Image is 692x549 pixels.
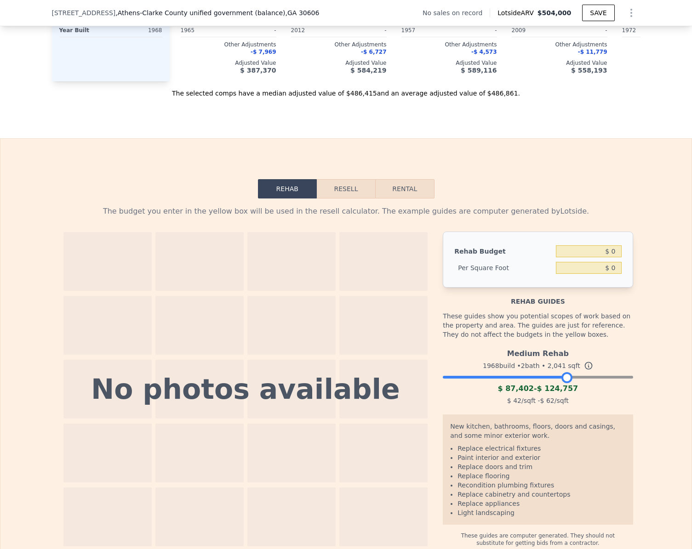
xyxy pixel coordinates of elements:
div: 2012 [291,24,337,37]
div: Per Square Foot [454,260,552,276]
span: -$ 11,779 [578,49,607,55]
span: $ 87,402 [498,384,534,393]
span: $ 589,116 [461,67,497,74]
div: 1972 [622,24,668,37]
div: Adjusted Value [401,59,497,67]
li: Recondition plumbing fixtures [458,481,625,490]
span: [STREET_ADDRESS] [52,8,116,17]
span: -$ 4,573 [471,49,497,55]
div: No photos available [91,375,400,403]
button: Resell [317,179,375,198]
span: $504,000 [538,9,572,17]
li: Paint interior and exterior [458,453,625,462]
span: $ 42 [507,397,521,404]
li: Replace electrical fixtures [458,444,625,453]
div: 1968 [113,24,162,37]
div: - [561,24,607,37]
div: These guides are computer generated. They should not substitute for getting bids from a contractor. [443,525,633,547]
li: Replace flooring [458,471,625,481]
div: 1957 [401,24,447,37]
div: Year Built [59,24,109,37]
span: 2,041 [548,362,566,369]
div: No sales on record [423,8,490,17]
span: $ 584,219 [350,67,386,74]
div: Other Adjustments [291,41,387,48]
div: The budget you enter in the yellow box will be used in the resell calculator. The example guides ... [59,206,633,217]
span: $ 124,757 [537,384,578,393]
div: - [451,24,497,37]
button: Rehab [258,179,317,198]
li: Replace appliances [458,499,625,508]
button: Show Options [622,4,641,22]
span: -$ 7,969 [251,49,276,55]
div: New kitchen, bathrooms, floors, doors and casings, and some minor exterior work. [450,422,625,444]
div: Adjusted Value [291,59,387,67]
div: - [443,383,633,394]
div: 1968 build • 2 bath • sqft [443,359,633,372]
li: Replace cabinetry and countertops [458,490,625,499]
div: Other Adjustments [401,41,497,48]
button: SAVE [582,5,614,21]
span: $ 387,370 [240,67,276,74]
div: 1965 [181,24,227,37]
div: Other Adjustments [181,41,276,48]
div: These guides show you potential scopes of work based on the property and area. The guides are jus... [443,306,633,345]
div: Adjusted Value [181,59,276,67]
div: - [341,24,387,37]
button: Rental [375,179,434,198]
div: 2009 [512,24,558,37]
li: Replace doors and trim [458,462,625,471]
span: -$ 6,727 [361,49,386,55]
div: Medium Rehab [443,345,633,359]
div: Rehab Budget [454,243,552,260]
div: - [230,24,276,37]
span: Lotside ARV [498,8,537,17]
div: Adjusted Value [512,59,607,67]
div: Rehab guides [443,288,633,306]
span: $ 62 [540,397,555,404]
span: , GA 30606 [286,9,320,17]
li: Light landscaping [458,508,625,517]
div: Other Adjustments [512,41,607,48]
span: $ 558,193 [571,67,607,74]
div: The selected comps have a median adjusted value of $486,415 and an average adjusted value of $486... [52,81,641,98]
div: /sqft - /sqft [443,394,633,407]
span: , Athens-Clarke County unified government (balance) [115,8,319,17]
